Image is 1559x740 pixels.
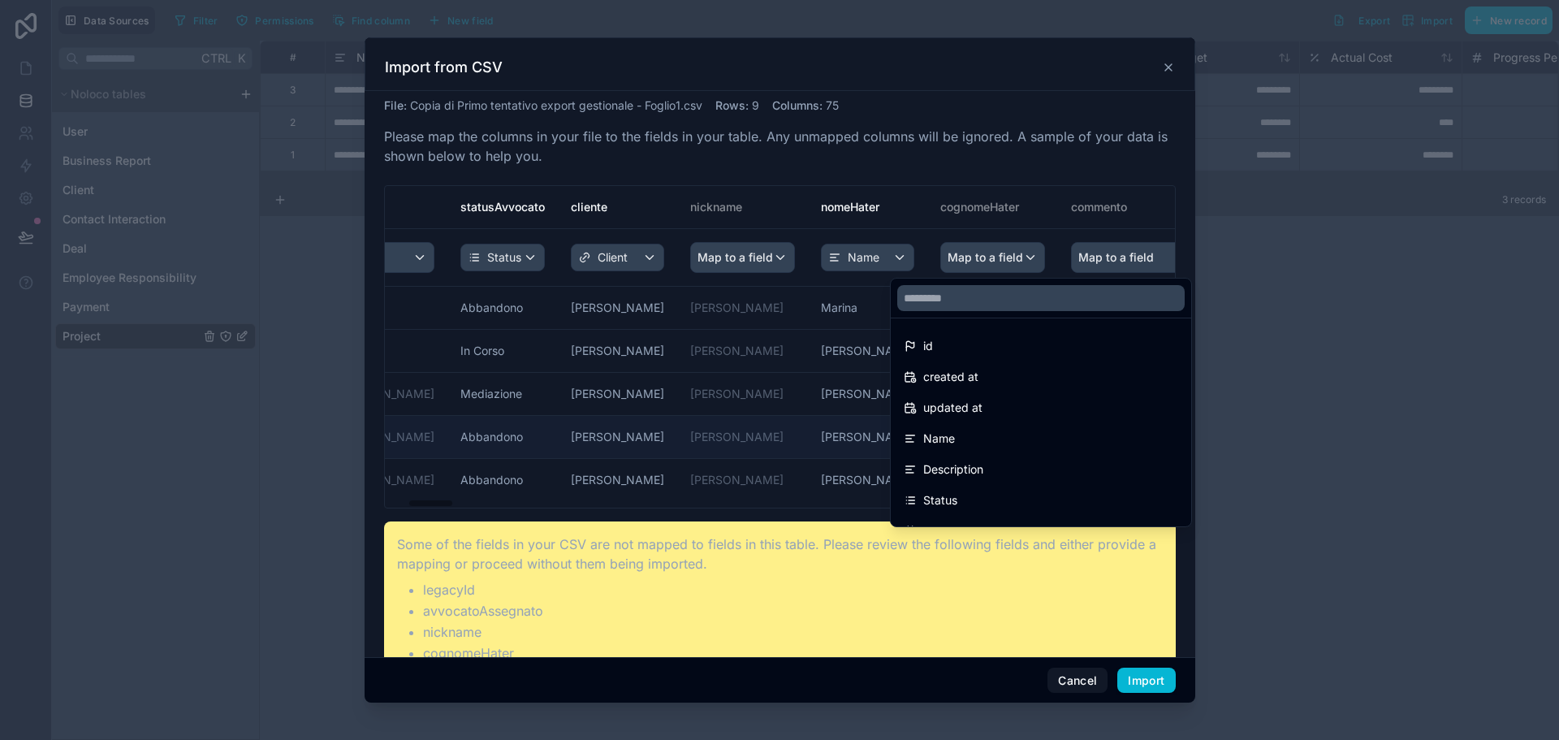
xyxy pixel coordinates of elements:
[923,336,933,356] span: id
[923,460,983,479] span: Description
[923,398,982,418] span: updated at
[923,429,955,448] span: Name
[923,367,978,387] span: created at
[923,521,978,541] span: Start Date
[923,491,957,510] span: Status
[385,186,1175,508] div: scrollable content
